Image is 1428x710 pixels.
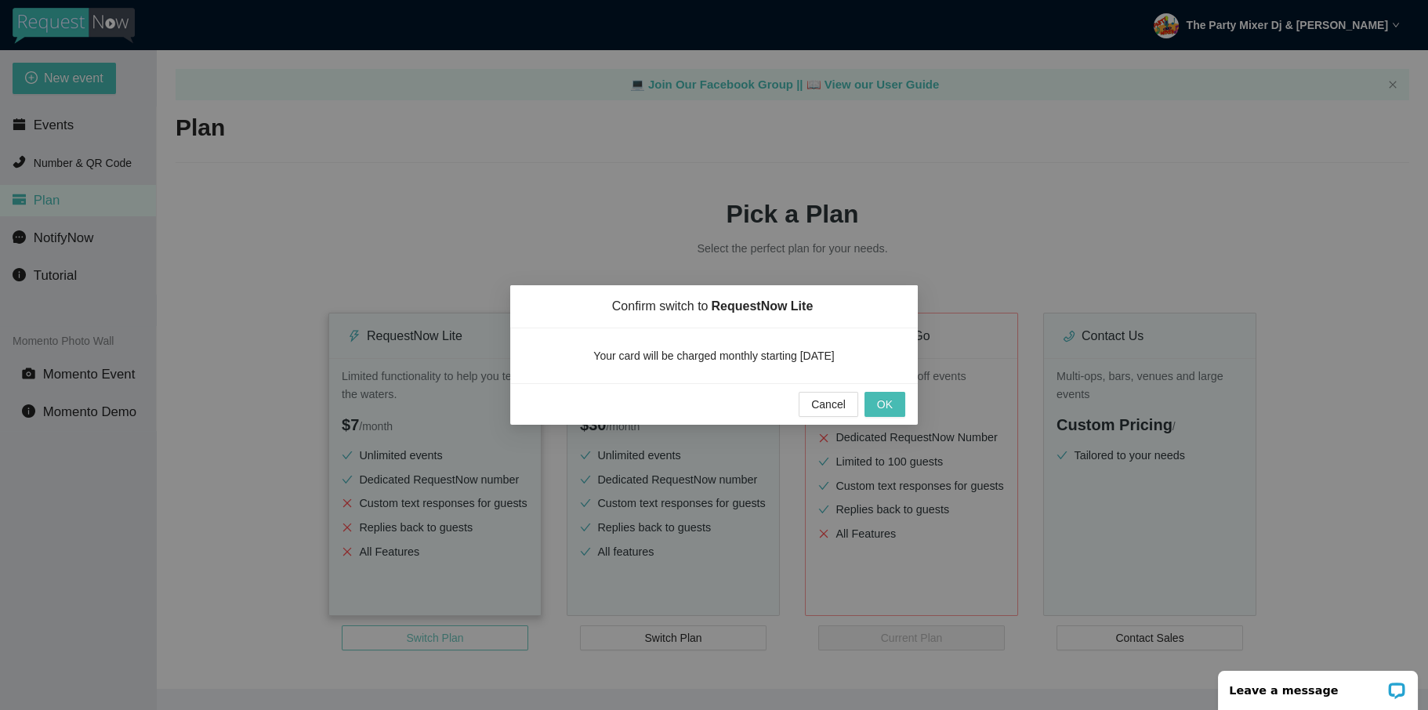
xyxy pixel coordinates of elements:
iframe: LiveChat chat widget [1208,661,1428,710]
button: OK [864,392,905,417]
span: Cancel [811,396,846,413]
span: RequestNow Lite [711,298,813,315]
span: Your card will be charged monthly starting [DATE] [529,347,899,364]
span: OK [877,396,893,413]
button: Cancel [799,392,858,417]
span: Confirm switch to [529,298,899,315]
